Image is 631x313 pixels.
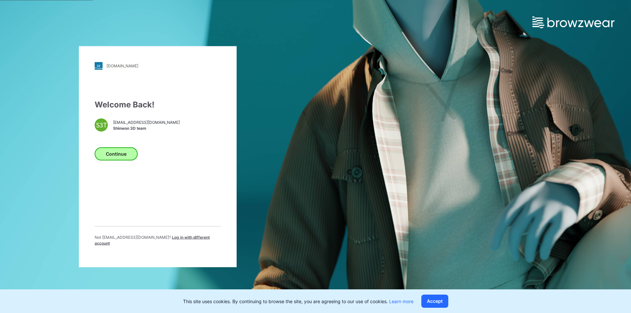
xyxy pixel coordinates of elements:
[389,299,413,304] a: Learn more
[421,295,448,308] button: Accept
[95,62,103,70] img: stylezone-logo.562084cfcfab977791bfbf7441f1a819.svg
[95,62,221,70] a: [DOMAIN_NAME]
[95,234,221,246] p: Not [EMAIL_ADDRESS][DOMAIN_NAME] ?
[532,16,615,28] img: browzwear-logo.e42bd6dac1945053ebaf764b6aa21510.svg
[113,120,180,125] span: [EMAIL_ADDRESS][DOMAIN_NAME]
[95,118,108,131] div: S3T
[183,298,413,305] p: This site uses cookies. By continuing to browse the site, you are agreeing to our use of cookies.
[95,99,221,110] div: Welcome Back!
[106,63,138,68] div: [DOMAIN_NAME]
[95,147,138,160] button: Continue
[113,125,180,131] span: Shinwon 3D team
